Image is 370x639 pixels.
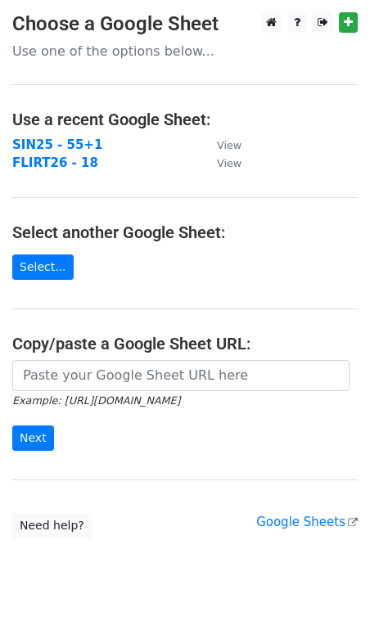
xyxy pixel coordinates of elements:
input: Paste your Google Sheet URL here [12,360,350,391]
a: View [201,155,241,170]
a: Select... [12,254,74,280]
a: Google Sheets [256,515,358,529]
h3: Choose a Google Sheet [12,12,358,36]
a: SIN25 - 55+1 [12,137,102,152]
a: View [201,137,241,152]
p: Use one of the options below... [12,43,358,60]
small: Example: [URL][DOMAIN_NAME] [12,394,180,407]
input: Next [12,425,54,451]
a: Need help? [12,513,92,538]
small: View [217,139,241,151]
h4: Select another Google Sheet: [12,223,358,242]
h4: Use a recent Google Sheet: [12,110,358,129]
small: View [217,157,241,169]
h4: Copy/paste a Google Sheet URL: [12,334,358,353]
a: FLIRT26 - 18 [12,155,98,170]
